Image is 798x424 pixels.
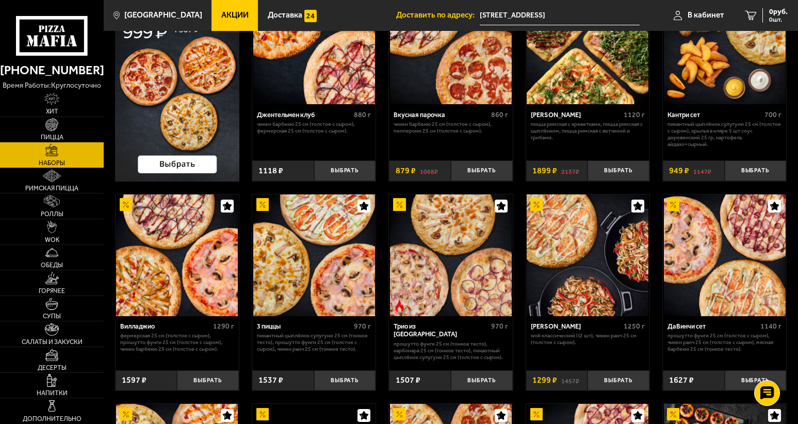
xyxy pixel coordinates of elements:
img: Акционный [393,408,405,420]
div: Трио из [GEOGRAPHIC_DATA] [394,322,488,338]
div: [PERSON_NAME] [531,111,621,119]
p: Фермерская 25 см (толстое с сыром), Прошутто Фунги 25 см (толстое с сыром), Чикен Барбекю 25 см (... [120,333,234,353]
button: Выбрать [314,160,376,181]
div: ДаВинчи сет [667,322,758,330]
p: Пикантный цыплёнок сулугуни 25 см (тонкое тесто), Прошутто Фунги 25 см (толстое с сыром), Чикен Р... [257,333,371,353]
span: [GEOGRAPHIC_DATA] [124,11,202,19]
button: Выбрать [451,160,513,181]
a: Акционный3 пиццы [252,194,376,316]
img: Вилладжио [116,194,238,316]
p: Чикен Барбекю 25 см (толстое с сыром), Пепперони 25 см (толстое с сыром). [394,121,508,135]
img: Вилла Капри [527,194,648,316]
s: 2137 ₽ [561,167,579,175]
div: [PERSON_NAME] [531,322,621,330]
div: Джентельмен клуб [257,111,351,119]
span: 1290 г [213,322,234,331]
div: 3 пиццы [257,322,351,330]
span: 1299 ₽ [532,376,557,384]
img: Акционный [256,198,269,210]
span: Напитки [37,390,68,396]
span: Горячее [39,288,65,294]
span: 879 ₽ [396,167,416,175]
span: Хит [46,108,58,115]
a: АкционныйДаВинчи сет [663,194,786,316]
span: 1597 ₽ [122,376,146,384]
img: Острое блюдо [393,300,405,312]
p: Прошутто Фунги 25 см (толстое с сыром), Чикен Ранч 25 см (толстое с сыром), Мясная Барбекю 25 см ... [667,333,781,353]
span: 860 г [491,110,508,119]
span: 0 шт. [769,17,788,23]
span: 1537 ₽ [258,376,283,384]
span: Доставить по адресу: [396,11,480,19]
img: ДаВинчи сет [664,194,786,316]
s: 1068 ₽ [420,167,438,175]
span: Римская пицца [25,185,78,191]
p: Чикен Барбекю 25 см (толстое с сыром), Фермерская 25 см (толстое с сыром). [257,121,371,135]
a: АкционныйОстрое блюдоТрио из Рио [389,194,512,316]
span: 1120 г [624,110,645,119]
span: Салаты и закуски [22,339,83,345]
button: Выбрать [177,370,239,390]
span: 1507 ₽ [396,376,420,384]
span: 0 руб. [769,8,788,15]
span: В кабинет [688,11,724,19]
s: 1457 ₽ [561,376,579,384]
img: Акционный [256,408,269,420]
span: 1118 ₽ [258,167,283,175]
span: Акции [221,11,249,19]
input: Ваш адрес доставки [480,6,639,25]
img: Акционный [667,408,679,420]
span: 970 г [491,322,508,331]
img: Трио из Рио [390,194,512,316]
span: Доставка [268,11,302,19]
p: Прошутто Фунги 25 см (тонкое тесто), Карбонара 25 см (тонкое тесто), Пикантный цыплёнок сулугуни ... [394,341,508,361]
span: 880 г [354,110,371,119]
img: 15daf4d41897b9f0e9f617042186c801.svg [304,10,317,22]
a: АкционныйВилладжио [116,194,239,316]
span: Роллы [41,211,63,217]
s: 1147 ₽ [693,167,711,175]
p: Пикантный цыплёнок сулугуни 25 см (толстое с сыром), крылья в кляре 5 шт соус деревенский 25 гр, ... [667,121,781,148]
button: Выбрать [314,370,376,390]
button: Выбрать [451,370,513,390]
button: Выбрать [588,370,649,390]
p: Wok классический L (2 шт), Чикен Ранч 25 см (толстое с сыром). [531,333,645,346]
button: Выбрать [588,160,649,181]
span: 1250 г [624,322,645,331]
div: Вкусная парочка [394,111,488,119]
button: Выбрать [725,370,787,390]
p: Пицца Римская с креветками, Пицца Римская с цыплёнком, Пицца Римская с ветчиной и грибами. [531,121,645,141]
img: Акционный [667,198,679,210]
span: 1140 г [760,322,781,331]
img: Акционный [530,408,543,420]
a: АкционныйВилла Капри [526,194,649,316]
img: Акционный [393,198,405,210]
div: Вилладжио [120,322,210,330]
span: Десерты [38,365,67,371]
span: 700 г [764,110,781,119]
img: 3 пиццы [253,194,375,316]
span: WOK [45,237,59,243]
div: Кантри сет [667,111,762,119]
span: 1899 ₽ [532,167,557,175]
span: Дополнительно [23,416,82,422]
button: Выбрать [725,160,787,181]
img: Акционный [120,408,132,420]
span: 1627 ₽ [669,376,694,384]
span: Пушкинский район, посёлок Шушары, территория Детскосельский, Центральная улица, 8к1 [480,6,639,25]
span: Наборы [39,160,65,166]
img: Акционный [530,198,543,210]
span: 970 г [354,322,371,331]
span: Обеды [41,262,63,268]
img: Акционный [120,198,132,210]
span: Супы [43,313,61,319]
span: Пицца [41,134,63,140]
span: 949 ₽ [669,167,689,175]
